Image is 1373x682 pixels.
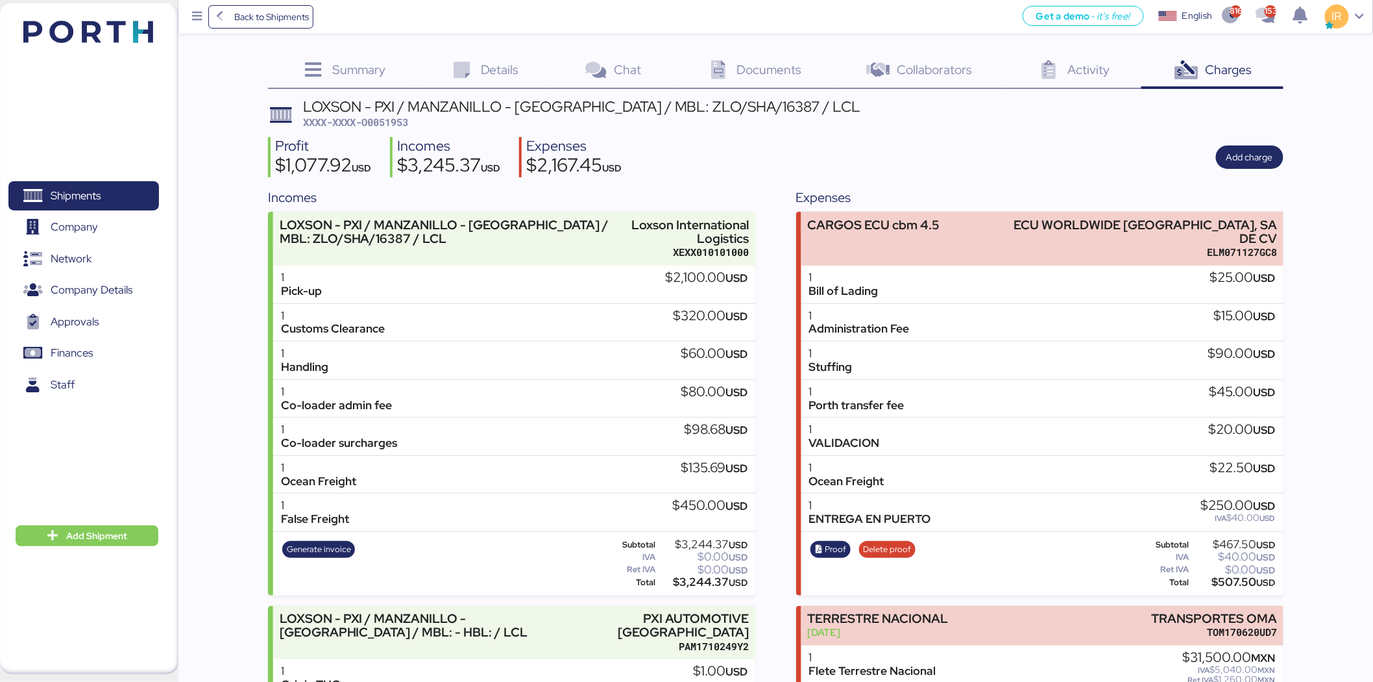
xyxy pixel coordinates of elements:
[725,461,747,475] span: USD
[275,156,371,178] div: $1,077.92
[281,309,385,323] div: 1
[1260,513,1276,524] span: USD
[481,61,519,78] span: Details
[809,284,879,298] div: Bill of Lading
[607,553,655,562] div: IVA
[729,539,747,551] span: USD
[658,577,747,587] div: $3,244.37
[281,322,385,336] div: Customs Clearance
[397,137,500,156] div: Incomes
[281,385,392,399] div: 1
[809,475,884,488] div: Ocean Freight
[807,612,948,625] div: TERRESTRE NACIONAL
[665,271,747,285] div: $2,100.00
[1257,551,1276,563] span: USD
[16,525,158,546] button: Add Shipment
[859,541,916,558] button: Delete proof
[1191,540,1276,549] div: $467.50
[268,188,755,207] div: Incomes
[809,499,931,512] div: 1
[681,347,747,361] div: $60.00
[1191,552,1276,562] div: $40.00
[526,137,622,156] div: Expenses
[1136,553,1189,562] div: IVA
[1254,423,1276,437] span: USD
[1208,347,1276,361] div: $90.00
[208,5,314,29] a: Back to Shipments
[725,423,747,437] span: USD
[1201,513,1276,523] div: $40.00
[397,156,500,178] div: $3,245.37
[1206,61,1252,78] span: Charges
[607,540,655,549] div: Subtotal
[8,212,159,242] a: Company
[809,651,936,664] div: 1
[807,625,948,639] div: [DATE]
[995,246,1277,259] div: ELM071127GC8
[1254,347,1276,361] span: USD
[809,461,884,475] div: 1
[1201,499,1276,513] div: $250.00
[725,499,747,513] span: USD
[281,399,392,412] div: Co-loader admin fee
[737,61,802,78] span: Documents
[863,542,911,557] span: Delete proof
[796,188,1283,207] div: Expenses
[281,423,397,436] div: 1
[681,461,747,475] div: $135.69
[281,436,397,450] div: Co-loader surcharges
[729,551,747,563] span: USD
[658,540,747,549] div: $3,244.37
[725,664,747,679] span: USD
[303,99,861,114] div: LOXSON - PXI / MANZANILLO - [GEOGRAPHIC_DATA] / MBL: ZLO/SHA/16387 / LCL
[897,61,973,78] span: Collaborators
[725,309,747,323] span: USD
[303,116,408,129] span: XXXX-XXXX-O0051953
[281,664,340,678] div: 1
[807,218,940,232] div: CARGOS ECU cbm 4.5
[51,218,98,236] span: Company
[281,284,322,298] div: Pick-up
[51,312,99,331] span: Approvals
[352,162,371,174] span: USD
[658,552,747,562] div: $0.00
[725,347,747,361] span: USD
[1216,145,1283,169] button: Add charge
[995,218,1277,246] div: ECU WORLDWIDE [GEOGRAPHIC_DATA], SA DE CV
[275,137,371,156] div: Profit
[1332,8,1342,25] span: IR
[809,309,910,323] div: 1
[602,162,622,174] span: USD
[673,309,747,323] div: $320.00
[1254,385,1276,399] span: USD
[729,577,747,588] span: USD
[8,181,159,211] a: Shipments
[281,475,356,488] div: Ocean Freight
[1136,578,1189,587] div: Total
[809,399,905,412] div: Porth transfer fee
[281,499,349,512] div: 1
[631,218,749,246] div: Loxson International Logistics
[1136,565,1189,574] div: Ret IVA
[280,612,579,639] div: LOXSON - PXI / MANZANILLO - [GEOGRAPHIC_DATA] / MBL: - HBL: / LCL
[1068,61,1110,78] span: Activity
[1214,309,1276,323] div: $15.00
[725,385,747,399] span: USD
[585,640,749,653] div: PAM1710249Y2
[672,499,747,513] div: $450.00
[526,156,622,178] div: $2,167.45
[281,512,349,526] div: False Freight
[1210,271,1276,285] div: $25.00
[1254,499,1276,513] span: USD
[658,565,747,575] div: $0.00
[51,186,101,205] span: Shipments
[825,542,847,557] span: Proof
[287,542,351,557] span: Generate invoice
[8,338,159,368] a: Finances
[1191,577,1276,587] div: $507.50
[684,423,747,437] div: $98.68
[607,578,655,587] div: Total
[607,565,655,574] div: Ret IVA
[1257,564,1276,576] span: USD
[809,512,931,526] div: ENTREGA EN PUERTO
